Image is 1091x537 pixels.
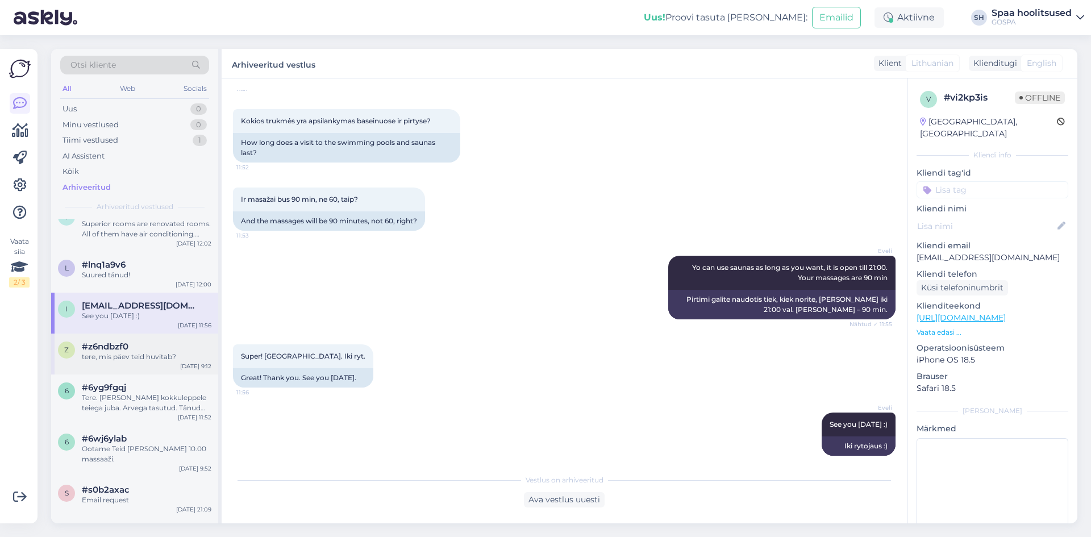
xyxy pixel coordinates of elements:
span: s [65,489,69,497]
span: ingabalzekaite@gmail.com [82,301,200,311]
input: Lisa tag [917,181,1068,198]
div: [DATE] 11:56 [178,321,211,330]
div: Ava vestlus uuesti [524,492,605,507]
div: [DATE] 12:02 [176,239,211,248]
b: Uus! [644,12,665,23]
div: How long does a visit to the swimming pools and saunas last? [233,133,460,163]
span: i [65,305,68,313]
p: Vaata edasi ... [917,327,1068,338]
div: All [60,81,73,96]
span: v [926,95,931,103]
span: z [64,345,69,354]
div: Kõik [63,166,79,177]
div: 0 [190,119,207,131]
div: See you [DATE] :) [82,311,211,321]
div: And the massages will be 90 minutes, not 60, right? [233,211,425,231]
div: [PERSON_NAME] [917,406,1068,416]
div: Küsi telefoninumbrit [917,280,1008,295]
div: Kliendi info [917,150,1068,160]
div: Socials [181,81,209,96]
span: #6wj6ylab [82,434,127,444]
span: 11:52 [236,163,279,172]
input: Lisa nimi [917,220,1055,232]
span: Eveli [850,403,892,412]
span: Arhiveeritud vestlused [97,202,173,212]
div: [DATE] 11:52 [178,413,211,422]
div: Tere. [PERSON_NAME] kokkuleppele teiega juba. Arvega tasutud. Tänud vastamast :). [82,393,211,413]
div: Superior rooms are renovated rooms. All of them have air conditioning. Standard rooms does not ha... [82,219,211,239]
span: Ir masažai bus 90 min, ne 60, taip? [241,195,358,203]
img: Askly Logo [9,58,31,80]
span: 11:56 [850,456,892,465]
a: [URL][DOMAIN_NAME] [917,313,1006,323]
div: [DATE] 12:00 [176,280,211,289]
span: Offline [1015,91,1065,104]
span: #6yg9fgqj [82,382,126,393]
label: Arhiveeritud vestlus [232,56,315,71]
p: Brauser [917,371,1068,382]
p: Kliendi nimi [917,203,1068,215]
span: See you [DATE] :) [830,420,888,428]
p: Kliendi telefon [917,268,1068,280]
div: [GEOGRAPHIC_DATA], [GEOGRAPHIC_DATA] [920,116,1057,140]
div: Arhiveeritud [63,182,111,193]
div: Web [118,81,138,96]
span: Eveli [850,247,892,255]
span: #z6ndbzf0 [82,342,128,352]
p: Klienditeekond [917,300,1068,312]
span: 11:53 [236,231,279,240]
button: Emailid [812,7,861,28]
div: GOSPA [992,18,1072,27]
div: Minu vestlused [63,119,119,131]
p: Kliendi email [917,240,1068,252]
div: AI Assistent [63,151,105,162]
div: 2 / 3 [9,277,30,288]
span: 6 [65,438,69,446]
span: Nähtud ✓ 11:55 [850,320,892,328]
div: # vi2kp3is [944,91,1015,105]
span: Yo can use saunas as long as you want, it is open till 21:00. Your massages are 90 min [692,263,889,282]
div: Email request [82,495,211,505]
p: [EMAIL_ADDRESS][DOMAIN_NAME] [917,252,1068,264]
div: Suured tänud! [82,270,211,280]
div: Spaa hoolitsused [992,9,1072,18]
span: 11:56 [236,388,279,397]
p: Operatsioonisüsteem [917,342,1068,354]
a: Spaa hoolitsusedGOSPA [992,9,1084,27]
div: Pirtimi galite naudotis tiek, kiek norite, [PERSON_NAME] iki 21:00 val. [PERSON_NAME] – 90 min. [668,290,896,319]
span: #lnq1a9v6 [82,260,126,270]
div: Uus [63,103,77,115]
div: Great! Thank you. See you [DATE]. [233,368,373,388]
div: Vaata siia [9,236,30,288]
p: Märkmed [917,423,1068,435]
div: [DATE] 9:12 [180,362,211,371]
span: Vestlus on arhiveeritud [526,475,603,485]
div: Ootame Teid [PERSON_NAME] 10.00 massaaži. [82,444,211,464]
p: Safari 18.5 [917,382,1068,394]
p: Kliendi tag'id [917,167,1068,179]
div: Tiimi vestlused [63,135,118,146]
div: SH [971,10,987,26]
div: Aktiivne [875,7,944,28]
div: 0 [190,103,207,115]
span: Kokios trukmės yra apsilankymas baseinuose ir pirtyse? [241,116,431,125]
span: #s0b2axac [82,485,130,495]
div: [DATE] 21:09 [176,505,211,514]
div: [DATE] 9:52 [179,464,211,473]
div: Proovi tasuta [PERSON_NAME]: [644,11,807,24]
span: English [1027,57,1056,69]
span: Super! [GEOGRAPHIC_DATA]. Iki ryt. [241,352,365,360]
div: Iki rytojaus :) [822,436,896,456]
div: Klienditugi [969,57,1017,69]
span: l [65,264,69,272]
span: Otsi kliente [70,59,116,71]
span: 6 [65,386,69,395]
div: Klient [874,57,902,69]
div: tere, mis päev teid huvitab? [82,352,211,362]
span: Lithuanian [911,57,953,69]
div: 1 [193,135,207,146]
p: iPhone OS 18.5 [917,354,1068,366]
